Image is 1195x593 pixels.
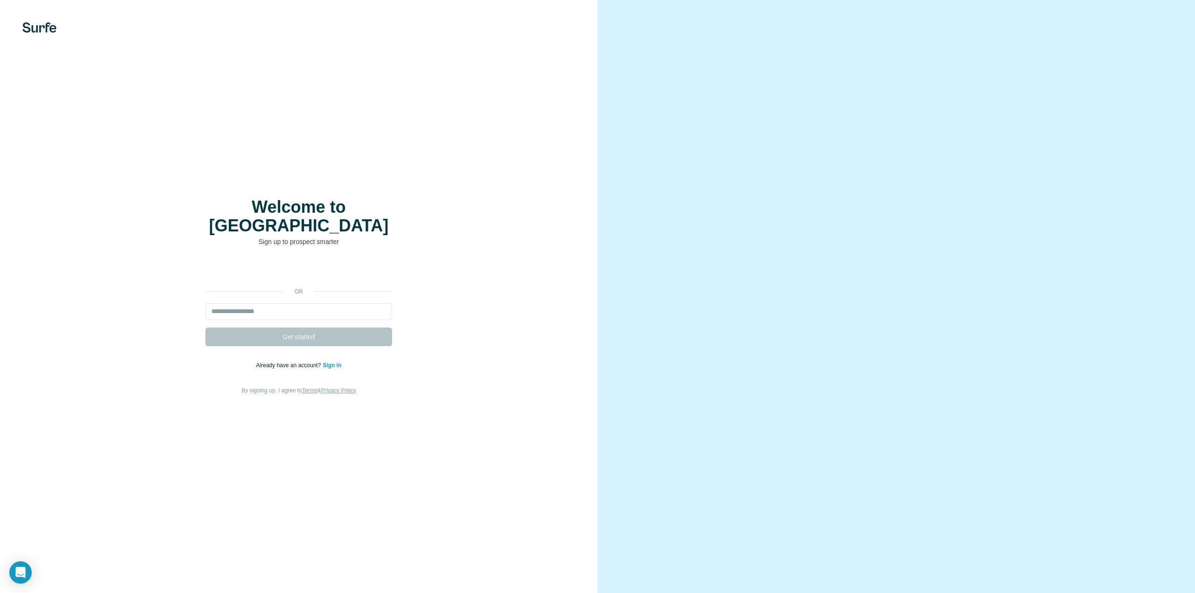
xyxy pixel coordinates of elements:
[205,237,392,246] p: Sign up to prospect smarter
[242,387,356,394] span: By signing up, I agree to &
[205,198,392,235] h1: Welcome to [GEOGRAPHIC_DATA]
[321,387,356,394] a: Privacy Policy
[201,260,397,281] iframe: Botón Iniciar sesión con Google
[302,387,317,394] a: Terms
[284,287,314,296] p: or
[256,362,323,369] span: Already have an account?
[9,561,32,584] div: Open Intercom Messenger
[323,362,341,369] a: Sign in
[22,22,56,33] img: Surfe's logo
